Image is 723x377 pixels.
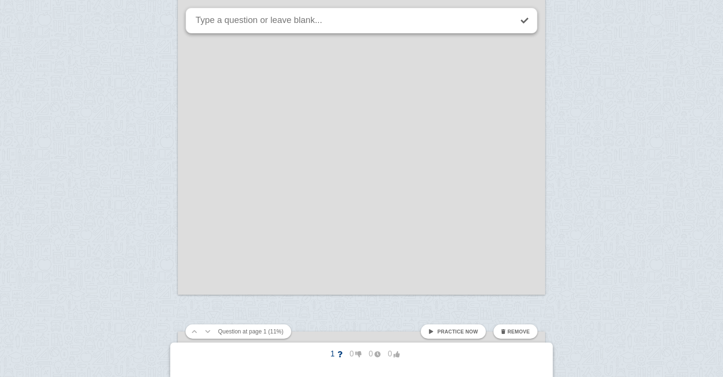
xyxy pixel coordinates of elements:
button: 1000 [316,346,407,362]
span: Remove [507,329,530,334]
a: Practice now [421,324,485,339]
span: Practice now [438,329,478,334]
span: 0 [381,350,400,358]
button: Question at page 1 (11%) [214,324,287,339]
button: Remove [493,324,537,339]
span: 0 [342,350,361,358]
span: 0 [361,350,381,358]
span: 1 [323,350,342,358]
